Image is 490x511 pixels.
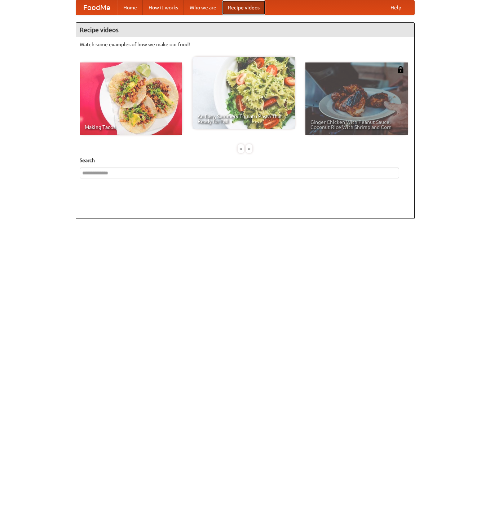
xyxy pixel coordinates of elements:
h5: Search [80,157,411,164]
a: Help [385,0,407,15]
a: Recipe videos [222,0,265,15]
img: 483408.png [397,66,404,73]
span: Making Tacos [85,125,177,130]
a: An Easy, Summery Tomato Pasta That's Ready for Fall [193,57,295,129]
span: An Easy, Summery Tomato Pasta That's Ready for Fall [198,114,290,124]
a: How it works [143,0,184,15]
div: « [238,144,244,153]
a: Home [118,0,143,15]
div: » [246,144,252,153]
a: Making Tacos [80,62,182,135]
a: FoodMe [76,0,118,15]
a: Who we are [184,0,222,15]
p: Watch some examples of how we make our food! [80,41,411,48]
h4: Recipe videos [76,23,414,37]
